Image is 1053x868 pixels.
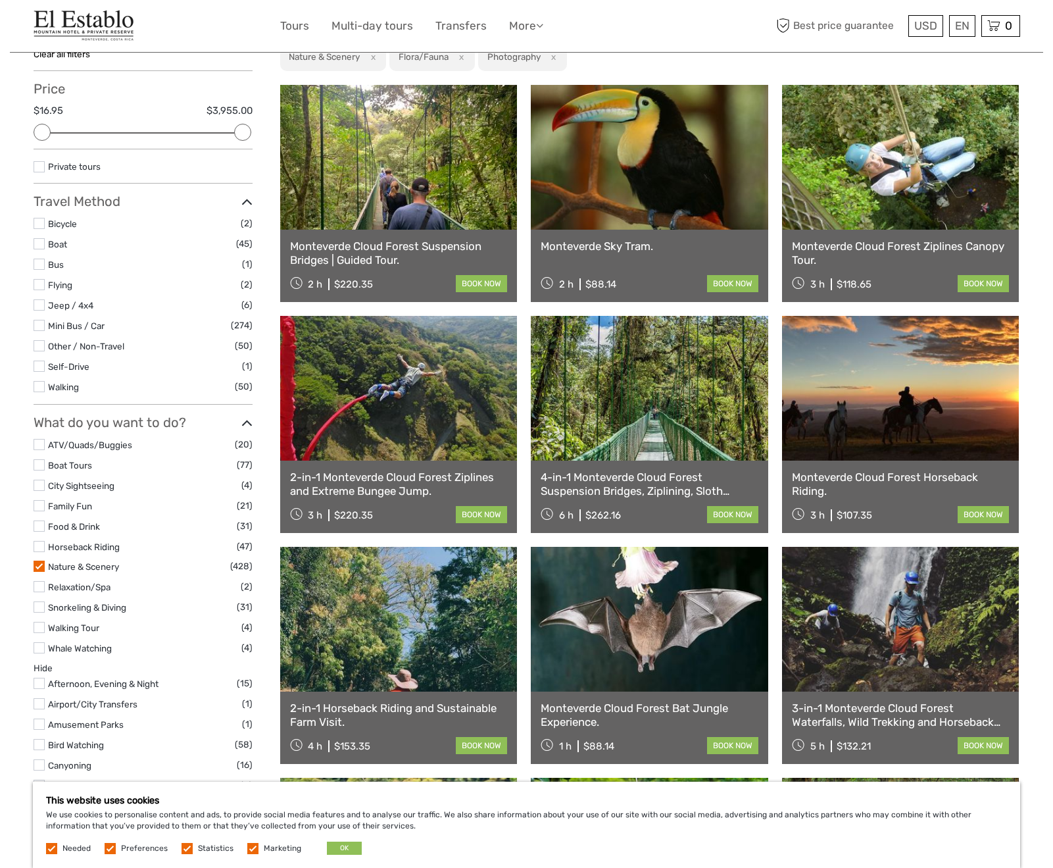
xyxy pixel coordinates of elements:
a: 2-in-1 Horseback Riding and Sustainable Farm Visit. [290,702,508,728]
span: 2 h [559,278,574,290]
div: $132.21 [837,740,871,752]
span: (31) [237,600,253,615]
a: 3-in-1 Monteverde Cloud Forest Waterfalls, Wild Trekking and Horseback Riding. [792,702,1010,728]
a: ATV/Quads/Buggies [48,440,132,450]
a: book now [456,275,507,292]
a: Multi-day tours [331,16,413,36]
img: El Establo Mountain Hotel [34,10,135,42]
h2: Nature & Scenery [289,51,360,62]
label: Statistics [198,843,233,854]
a: Whale Watching [48,643,112,653]
a: 2-in-1 Monteverde Cloud Forest Ziplines and Extreme Bungee Jump. [290,471,508,498]
div: We use cookies to personalise content and ads, to provide social media features and to analyse ou... [33,782,1020,868]
a: Monteverde Cloud Forest Bat Jungle Experience. [541,702,758,728]
a: 4-in-1 Monteverde Cloud Forest Suspension Bridges, Ziplining, Sloth Sanctuary and Butterfly Garden. [541,471,758,498]
div: $107.35 [837,509,872,521]
a: Horseback Riding [48,542,120,552]
a: Airport/City Transfers [48,699,137,709]
span: (58) [235,737,253,752]
span: 3 h [810,278,825,290]
a: Food & Drink [48,521,100,532]
div: $153.35 [334,740,370,752]
button: x [362,50,380,64]
a: Amusement Parks [48,719,124,730]
a: book now [456,506,507,523]
a: Canyoning [48,760,91,771]
a: Private tours [48,161,101,172]
span: 6 h [559,509,574,521]
span: 3 h [810,509,825,521]
button: x [451,50,468,64]
span: (2) [241,579,253,594]
a: Bus [48,259,64,270]
span: (21) [237,498,253,513]
a: Boat [48,239,67,249]
div: $262.16 [585,509,621,521]
h3: Price [34,81,253,97]
span: 2 h [308,278,322,290]
a: Monteverde Sky Tram. [541,240,758,253]
span: (1) [242,717,253,732]
a: Other / Non-Travel [48,341,124,351]
button: OK [327,842,362,855]
span: USD [914,19,937,32]
span: (4) [241,620,253,635]
span: 0 [1003,19,1014,32]
span: (1) [242,257,253,272]
a: Walking Tour [48,623,99,633]
a: book now [958,275,1009,292]
h3: Travel Method [34,193,253,209]
h3: What do you want to do? [34,415,253,430]
button: x [543,50,560,64]
span: (428) [230,559,253,574]
a: book now [707,737,758,754]
div: EN [949,15,975,37]
span: (4) [241,478,253,493]
span: (1) [242,359,253,374]
span: (1) [242,696,253,711]
a: Bicycle [48,218,77,229]
button: Open LiveChat chat widget [151,20,167,36]
div: $220.35 [334,278,373,290]
a: Monteverde Cloud Forest Ziplines Canopy Tour. [792,240,1010,267]
a: Hide [34,663,53,673]
span: (20) [235,437,253,452]
a: Relaxation/Spa [48,582,110,592]
span: (45) [236,236,253,251]
h5: This website uses cookies [46,795,1007,806]
a: Nature & Scenery [48,561,119,572]
div: $118.65 [837,278,871,290]
a: Boat Tours [48,460,92,471]
span: (16) [237,757,253,773]
span: (31) [237,519,253,534]
label: $3,955.00 [207,104,253,118]
a: book now [707,275,758,292]
label: Marketing [264,843,301,854]
label: Needed [62,843,91,854]
a: Afternoon, Evening & Night [48,678,159,689]
a: Bird Watching [48,740,104,750]
span: (50) [235,379,253,394]
a: Classes [48,780,80,791]
span: (2) [241,277,253,292]
div: $88.14 [585,278,616,290]
a: Snorkeling & Diving [48,602,126,613]
a: City Sightseeing [48,480,114,491]
a: Transfers [435,16,487,36]
span: 4 h [308,740,322,752]
h2: Flora/Fauna [399,51,449,62]
a: Clear all filters [34,49,90,59]
span: (6) [241,297,253,313]
span: (8) [240,778,253,793]
span: 1 h [559,740,572,752]
div: $220.35 [334,509,373,521]
a: book now [958,506,1009,523]
span: (2) [241,216,253,231]
span: (50) [235,338,253,353]
div: $88.14 [583,740,614,752]
span: 5 h [810,740,825,752]
a: Tours [280,16,309,36]
label: Preferences [121,843,168,854]
span: 3 h [308,509,322,521]
a: Jeep / 4x4 [48,300,93,311]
